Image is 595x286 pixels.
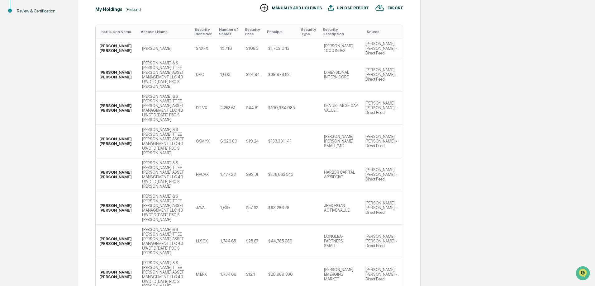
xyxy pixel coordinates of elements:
div: Toggle SortBy [245,27,262,36]
td: [PERSON_NAME] & S [PERSON_NAME] TTEE [PERSON_NAME] ASSET MANAGEMENT LLC 40 U/A DTD [DATE] FBO S [... [138,158,192,191]
td: [PERSON_NAME] [PERSON_NAME] - Direct Feed [362,191,403,225]
td: [PERSON_NAME] & S [PERSON_NAME] TTEE [PERSON_NAME] ASSET MANAGEMENT LLC 40 U/A DTD [DATE] FBO S [... [138,191,192,225]
td: [PERSON_NAME] [PERSON_NAME] - Direct Feed [362,225,403,258]
td: [PERSON_NAME] [PERSON_NAME] [96,58,138,91]
td: GSMYX [192,125,217,158]
td: [PERSON_NAME] & S [PERSON_NAME] TTEE [PERSON_NAME] ASSET MANAGEMENT LLC 40 U/A DTD [DATE] FBO S [... [138,125,192,158]
button: Start new chat [106,49,113,57]
td: $92.51 [242,158,264,191]
td: [PERSON_NAME] & S [PERSON_NAME] TTEE [PERSON_NAME] ASSET MANAGEMENT LLC 40 U/A DTD [DATE] FBO S [... [138,225,192,258]
img: 1746055101610-c473b297-6a78-478c-a979-82029cc54cd1 [6,48,17,59]
div: 🗄️ [45,79,50,84]
td: [PERSON_NAME] [PERSON_NAME] SMALL/MID [320,125,362,158]
div: We're available if you need us! [21,54,79,59]
div: (Present) [126,7,141,12]
img: EXPORT [375,3,384,12]
a: 🖐️Preclearance [4,76,43,87]
td: $136,663.543 [264,158,298,191]
p: How can we help? [6,13,113,23]
img: MANUALLY ADD HOLDINGS [259,3,269,12]
div: EXPORT [388,6,403,10]
td: [PERSON_NAME] [PERSON_NAME] [96,191,138,225]
td: [PERSON_NAME] [PERSON_NAME] [96,91,138,125]
td: [PERSON_NAME] 1000 INDEX [320,39,362,58]
td: 15.716 [217,39,242,58]
td: [PERSON_NAME] [PERSON_NAME] [96,125,138,158]
td: 1,603 [217,58,242,91]
td: $39,978.82 [264,58,298,91]
td: SNXFX [192,39,217,58]
td: JPMORGAN ACTIVE VALUE [320,191,362,225]
td: $108.3 [242,39,264,58]
td: 6,929.89 [217,125,242,158]
td: HACAX [192,158,217,191]
td: [PERSON_NAME] [PERSON_NAME] - Direct Feed [362,158,403,191]
td: [PERSON_NAME] [PERSON_NAME] [96,39,138,58]
div: Toggle SortBy [301,27,318,36]
div: Toggle SortBy [101,30,136,34]
td: $1,702.043 [264,39,298,58]
iframe: Open customer support [575,265,592,282]
div: UPLOAD REPORT [337,6,369,10]
td: $44.81 [242,91,264,125]
td: $93,286.78 [264,191,298,225]
div: Toggle SortBy [367,30,400,34]
div: My Holdings [95,7,122,12]
td: [PERSON_NAME] [PERSON_NAME] - Direct Feed [362,125,403,158]
td: $133,331.141 [264,125,298,158]
span: Data Lookup [12,90,39,96]
td: $24.94 [242,58,264,91]
td: 1,619 [217,191,242,225]
div: 🔎 [6,91,11,96]
td: [PERSON_NAME] [PERSON_NAME] - Direct Feed [362,91,403,125]
td: DIMENSIONAL INTERN CORE [320,58,362,91]
td: $19.24 [242,125,264,158]
div: MANUALLY ADD HOLDINGS [272,6,322,10]
td: [PERSON_NAME] & S [PERSON_NAME] TTEE [PERSON_NAME] ASSET MANAGEMENT LLC 40 U/A DTD [DATE] FBO S [... [138,58,192,91]
div: Toggle SortBy [219,27,240,36]
td: JAVA [192,191,217,225]
a: 🗄️Attestations [43,76,80,87]
td: $44,785.089 [264,225,298,258]
td: [PERSON_NAME] [PERSON_NAME] [96,158,138,191]
td: 2,253.61 [217,91,242,125]
span: Pylon [62,105,75,110]
td: $57.62 [242,191,264,225]
a: Powered byPylon [44,105,75,110]
td: [PERSON_NAME] [PERSON_NAME] [96,225,138,258]
td: LLSCX [192,225,217,258]
td: DFIC [192,58,217,91]
div: Toggle SortBy [323,27,359,36]
td: $25.67 [242,225,264,258]
div: 🖐️ [6,79,11,84]
span: Preclearance [12,78,40,85]
div: Review & Certification [17,8,68,14]
td: 1,477.28 [217,158,242,191]
td: $100,984.085 [264,91,298,125]
a: 🔎Data Lookup [4,88,42,99]
td: [PERSON_NAME] [138,39,192,58]
td: DFA US LARGE CAP VALUE I [320,91,362,125]
div: Toggle SortBy [267,30,296,34]
td: DFLVX [192,91,217,125]
span: Attestations [51,78,77,85]
div: Toggle SortBy [141,30,190,34]
td: [PERSON_NAME] [PERSON_NAME] - Direct Feed [362,39,403,58]
td: HARBOR CAPITAL APPRECIAT [320,158,362,191]
td: [PERSON_NAME] [PERSON_NAME] - Direct Feed [362,58,403,91]
td: 1,744.65 [217,225,242,258]
div: Start new chat [21,48,102,54]
td: LONGLEAF PARTNERS SMALL- [320,225,362,258]
td: [PERSON_NAME] & S [PERSON_NAME] TTEE [PERSON_NAME] ASSET MANAGEMENT LLC 40 U/A DTD [DATE] FBO S [... [138,91,192,125]
img: UPLOAD REPORT [328,3,334,12]
div: Toggle SortBy [195,27,214,36]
